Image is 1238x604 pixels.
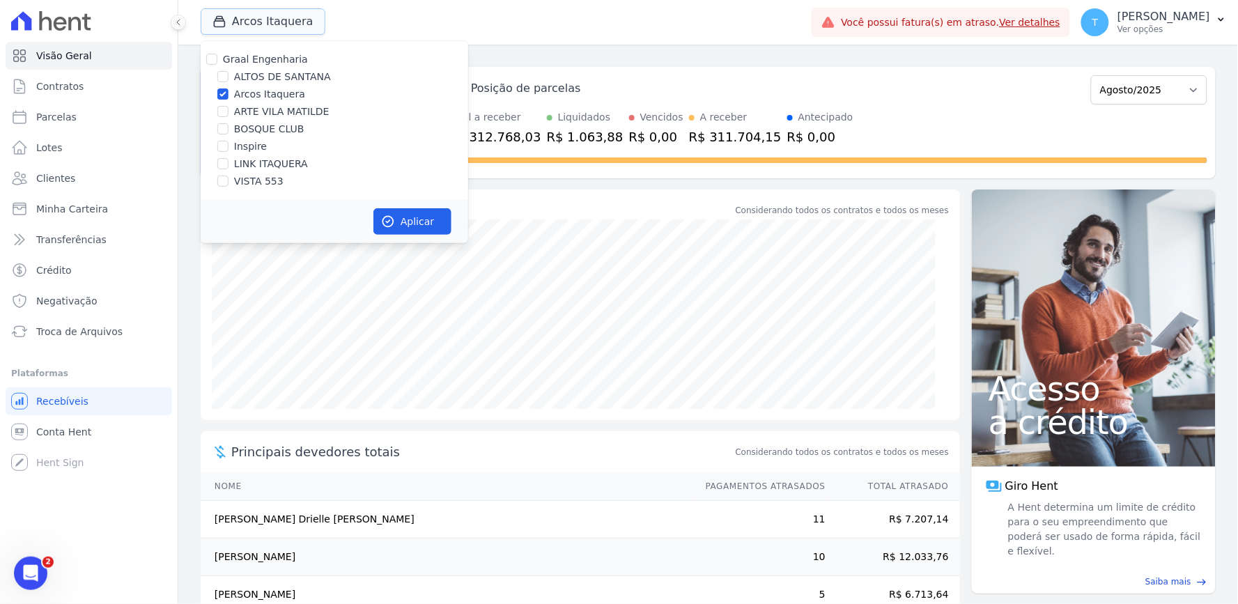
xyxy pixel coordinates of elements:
[234,104,330,119] label: ARTE VILA MATILDE
[1145,575,1191,588] span: Saiba mais
[6,418,172,446] a: Conta Hent
[36,202,108,216] span: Minha Carteira
[471,80,581,97] div: Posição de parcelas
[14,557,47,590] iframe: Intercom live chat
[1197,577,1207,587] span: east
[231,442,733,461] span: Principais devedores totais
[689,127,782,146] div: R$ 311.704,15
[6,164,172,192] a: Clientes
[798,110,853,125] div: Antecipado
[373,208,451,235] button: Aplicar
[6,72,172,100] a: Contratos
[6,226,172,254] a: Transferências
[841,15,1060,30] span: Você possui fatura(s) em atraso.
[787,127,853,146] div: R$ 0,00
[692,539,826,576] td: 10
[36,325,123,339] span: Troca de Arquivos
[692,472,826,501] th: Pagamentos Atrasados
[36,263,72,277] span: Crédito
[700,110,748,125] div: A receber
[223,54,308,65] label: Graal Engenharia
[6,318,172,346] a: Troca de Arquivos
[36,110,77,124] span: Parcelas
[201,8,325,35] button: Arcos Itaquera
[234,70,331,84] label: ALTOS DE SANTANA
[6,287,172,315] a: Negativação
[1117,10,1210,24] p: [PERSON_NAME]
[980,575,1207,588] a: Saiba mais east
[36,294,98,308] span: Negativação
[234,139,267,154] label: Inspire
[36,233,107,247] span: Transferências
[1117,24,1210,35] p: Ver opções
[36,394,88,408] span: Recebíveis
[736,204,949,217] div: Considerando todos os contratos e todos os meses
[6,134,172,162] a: Lotes
[36,171,75,185] span: Clientes
[36,141,63,155] span: Lotes
[640,110,683,125] div: Vencidos
[826,539,960,576] td: R$ 12.033,76
[449,110,541,125] div: Total a receber
[6,42,172,70] a: Visão Geral
[449,127,541,146] div: R$ 312.768,03
[231,201,733,219] div: Saldo devedor total
[989,405,1199,439] span: a crédito
[36,425,91,439] span: Conta Hent
[11,365,167,382] div: Plataformas
[201,472,692,501] th: Nome
[6,195,172,223] a: Minha Carteira
[558,110,611,125] div: Liquidados
[989,372,1199,405] span: Acesso
[36,79,84,93] span: Contratos
[1092,17,1099,27] span: T
[826,501,960,539] td: R$ 7.207,14
[6,103,172,131] a: Parcelas
[1000,17,1061,28] a: Ver detalhes
[201,539,692,576] td: [PERSON_NAME]
[1005,478,1058,495] span: Giro Hent
[234,122,304,137] label: BOSQUE CLUB
[234,174,284,189] label: VISTA 553
[629,127,683,146] div: R$ 0,00
[36,49,92,63] span: Visão Geral
[201,501,692,539] td: [PERSON_NAME] Drielle [PERSON_NAME]
[234,87,305,102] label: Arcos Itaquera
[42,557,54,568] span: 2
[826,472,960,501] th: Total Atrasado
[6,256,172,284] a: Crédito
[234,157,308,171] label: LINK ITAQUERA
[1070,3,1238,42] button: T [PERSON_NAME] Ver opções
[6,387,172,415] a: Recebíveis
[692,501,826,539] td: 11
[1005,500,1202,559] span: A Hent determina um limite de crédito para o seu empreendimento que poderá ser usado de forma ráp...
[547,127,624,146] div: R$ 1.063,88
[736,446,949,458] span: Considerando todos os contratos e todos os meses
